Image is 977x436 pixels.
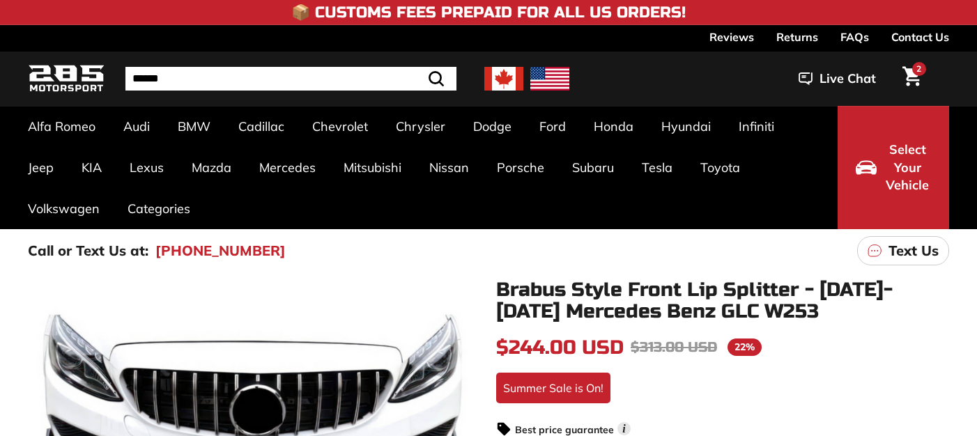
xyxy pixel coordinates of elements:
[245,147,330,188] a: Mercedes
[109,106,164,147] a: Audi
[617,422,631,435] span: i
[916,63,921,74] span: 2
[116,147,178,188] a: Lexus
[496,373,610,403] div: Summer Sale is On!
[838,106,949,229] button: Select Your Vehicle
[628,147,686,188] a: Tesla
[725,106,788,147] a: Infiniti
[558,147,628,188] a: Subaru
[686,147,754,188] a: Toyota
[857,236,949,265] a: Text Us
[28,240,148,261] p: Call or Text Us at:
[888,240,939,261] p: Text Us
[68,147,116,188] a: KIA
[28,63,105,95] img: Logo_285_Motorsport_areodynamics_components
[580,106,647,147] a: Honda
[330,147,415,188] a: Mitsubishi
[647,106,725,147] a: Hyundai
[525,106,580,147] a: Ford
[709,25,754,49] a: Reviews
[14,188,114,229] a: Volkswagen
[515,423,614,436] strong: Best price guarantee
[125,67,456,91] input: Search
[496,336,624,359] span: $244.00 USD
[459,106,525,147] a: Dodge
[884,141,931,194] span: Select Your Vehicle
[164,106,224,147] a: BMW
[840,25,869,49] a: FAQs
[776,25,818,49] a: Returns
[224,106,298,147] a: Cadillac
[14,147,68,188] a: Jeep
[14,106,109,147] a: Alfa Romeo
[780,61,894,96] button: Live Chat
[496,279,949,322] h1: Brabus Style Front Lip Splitter - [DATE]-[DATE] Mercedes Benz GLC W253
[178,147,245,188] a: Mazda
[483,147,558,188] a: Porsche
[631,338,717,356] span: $313.00 USD
[298,106,382,147] a: Chevrolet
[382,106,459,147] a: Chrysler
[291,4,686,21] h4: 📦 Customs Fees Prepaid for All US Orders!
[415,147,483,188] a: Nissan
[728,338,762,356] span: 22%
[155,240,286,261] a: [PHONE_NUMBER]
[114,188,204,229] a: Categories
[820,70,876,88] span: Live Chat
[894,55,930,102] a: Cart
[891,25,949,49] a: Contact Us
